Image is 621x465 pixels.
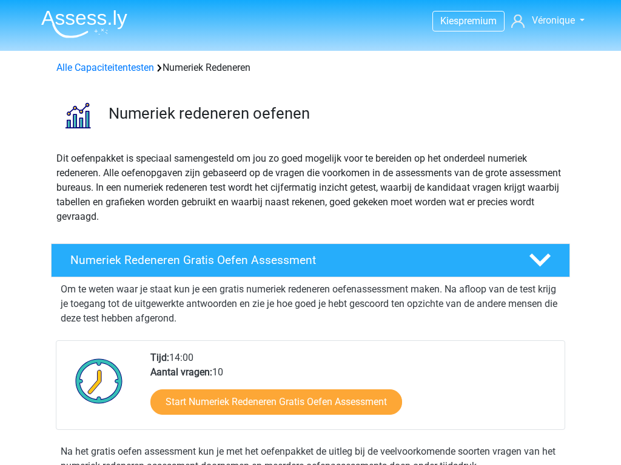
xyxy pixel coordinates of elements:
img: numeriek redeneren [52,90,103,141]
h3: Numeriek redeneren oefenen [109,104,560,123]
p: Om te weten waar je staat kun je een gratis numeriek redeneren oefenassessment maken. Na afloop v... [61,282,560,326]
div: Numeriek Redeneren [52,61,569,75]
b: Tijd: [150,352,169,363]
a: Kiespremium [433,13,504,29]
span: Véronique [532,15,575,26]
a: Alle Capaciteitentesten [56,62,154,73]
h4: Numeriek Redeneren Gratis Oefen Assessment [70,253,509,267]
b: Aantal vragen: [150,366,212,378]
a: Numeriek Redeneren Gratis Oefen Assessment [46,243,575,277]
a: Véronique [506,13,589,28]
p: Dit oefenpakket is speciaal samengesteld om jou zo goed mogelijk voor te bereiden op het onderdee... [56,151,565,224]
span: Kies [440,15,458,27]
a: Start Numeriek Redeneren Gratis Oefen Assessment [150,389,402,415]
div: 14:00 10 [141,351,564,429]
img: Klok [69,351,130,411]
img: Assessly [41,10,127,38]
span: premium [458,15,497,27]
